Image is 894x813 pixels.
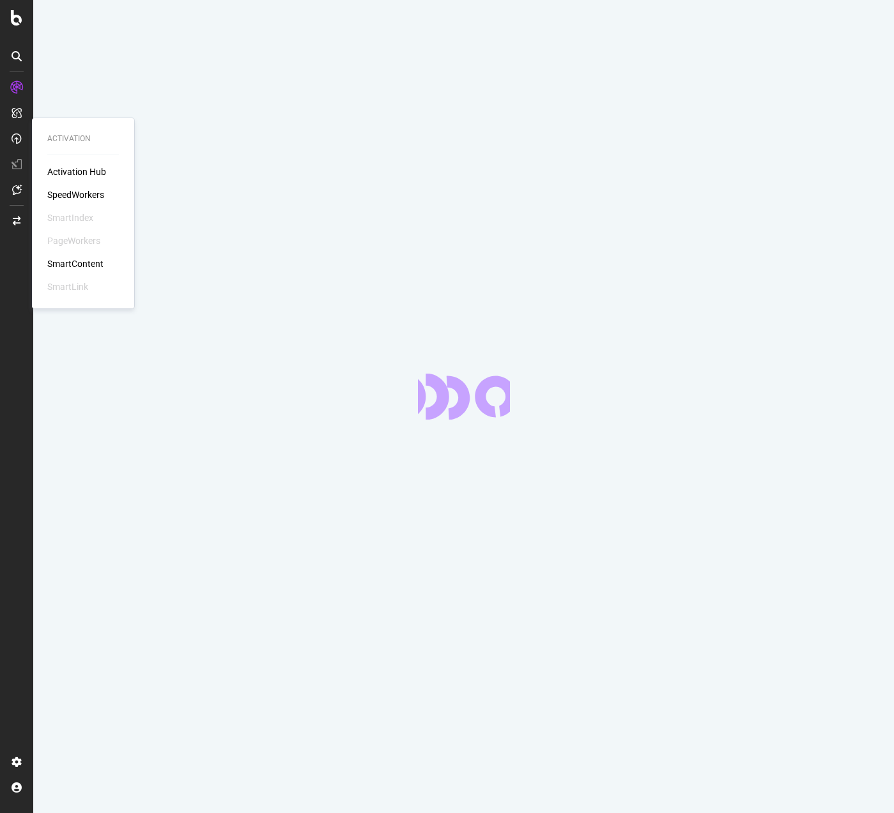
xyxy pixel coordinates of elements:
[47,188,104,201] a: SpeedWorkers
[47,211,93,224] div: SmartIndex
[47,165,106,178] a: Activation Hub
[47,280,88,293] div: SmartLink
[418,374,510,420] div: animation
[47,133,119,144] div: Activation
[47,257,104,270] a: SmartContent
[47,234,100,247] div: PageWorkers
